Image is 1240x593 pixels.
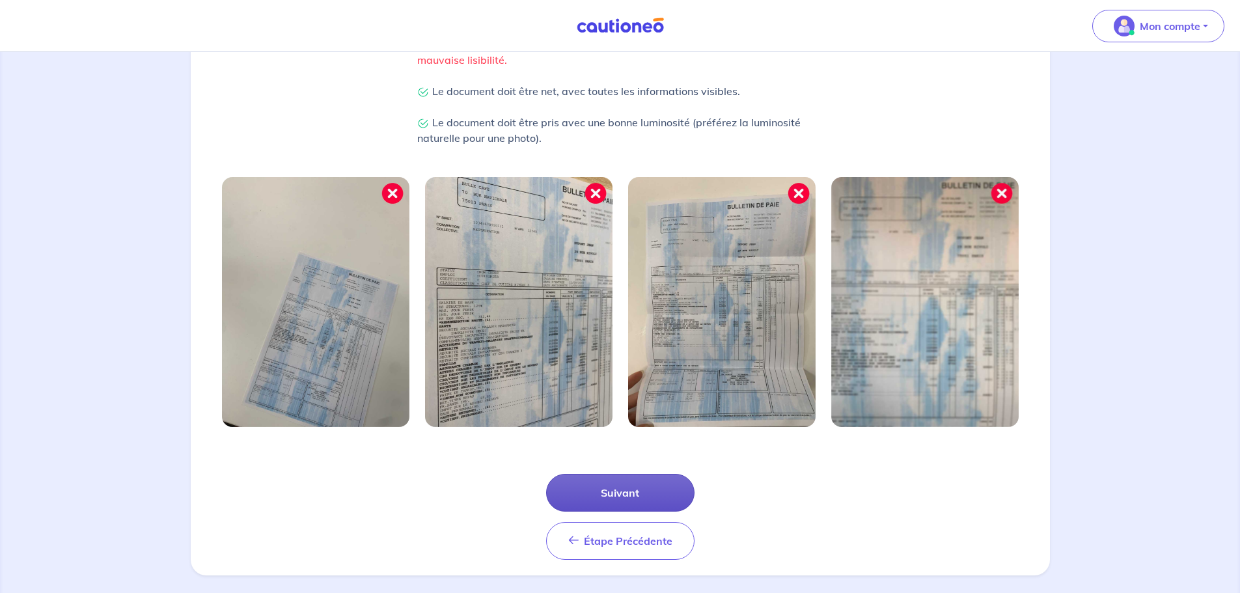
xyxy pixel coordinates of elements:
span: Étape Précédente [584,534,672,547]
img: Check [417,87,429,98]
img: illu_account_valid_menu.svg [1114,16,1135,36]
img: Check [417,118,429,130]
p: Le document doit être net, avec toutes les informations visibles. Le document doit être pris avec... [417,83,823,146]
img: Cautioneo [572,18,669,34]
img: Image mal cadrée 4 [831,177,1019,427]
button: Étape Précédente [546,522,695,560]
button: illu_account_valid_menu.svgMon compte [1092,10,1224,42]
img: Image mal cadrée 2 [425,177,613,427]
p: Le document est trop flou, sale, abîmé ou tout élément provoquant une mauvaise lisibilité. [417,36,823,68]
p: Mon compte [1140,18,1200,34]
button: Suivant [546,474,695,512]
img: Image mal cadrée 1 [222,177,409,427]
img: Image mal cadrée 3 [628,177,816,427]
